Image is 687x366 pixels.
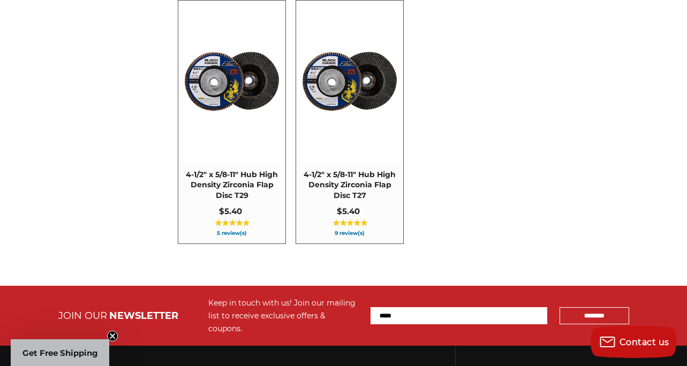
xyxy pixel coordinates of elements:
[337,206,360,216] span: $5.40
[178,1,285,244] a: 4-1/2" x 5/8-11" Hub High Density Zirconia Flap Disc T29
[219,206,242,216] span: $5.40
[296,1,403,244] a: 4-1/2" x 5/8-11" Hub High Density Zirconia Flap Disc T27
[301,170,398,201] span: 4-1/2" x 5/8-11" Hub High Density Zirconia Flap Disc T27
[58,310,107,322] span: JOIN OUR
[301,231,398,236] span: 9 review(s)
[297,28,403,134] img: high density flap disc with screw hub
[22,348,98,358] span: Get Free Shipping
[184,231,280,236] span: 5 review(s)
[591,326,676,358] button: Contact us
[184,170,280,201] span: 4-1/2" x 5/8-11" Hub High Density Zirconia Flap Disc T29
[107,331,118,341] button: Close teaser
[333,219,367,227] span: ★★★★★
[179,28,285,134] img: Zirconia flap disc with screw hub
[208,296,360,335] div: Keep in touch with us! Join our mailing list to receive exclusive offers & coupons.
[215,219,250,227] span: ★★★★★
[11,339,109,366] div: Get Free ShippingClose teaser
[109,310,178,322] span: NEWSLETTER
[620,337,669,347] span: Contact us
